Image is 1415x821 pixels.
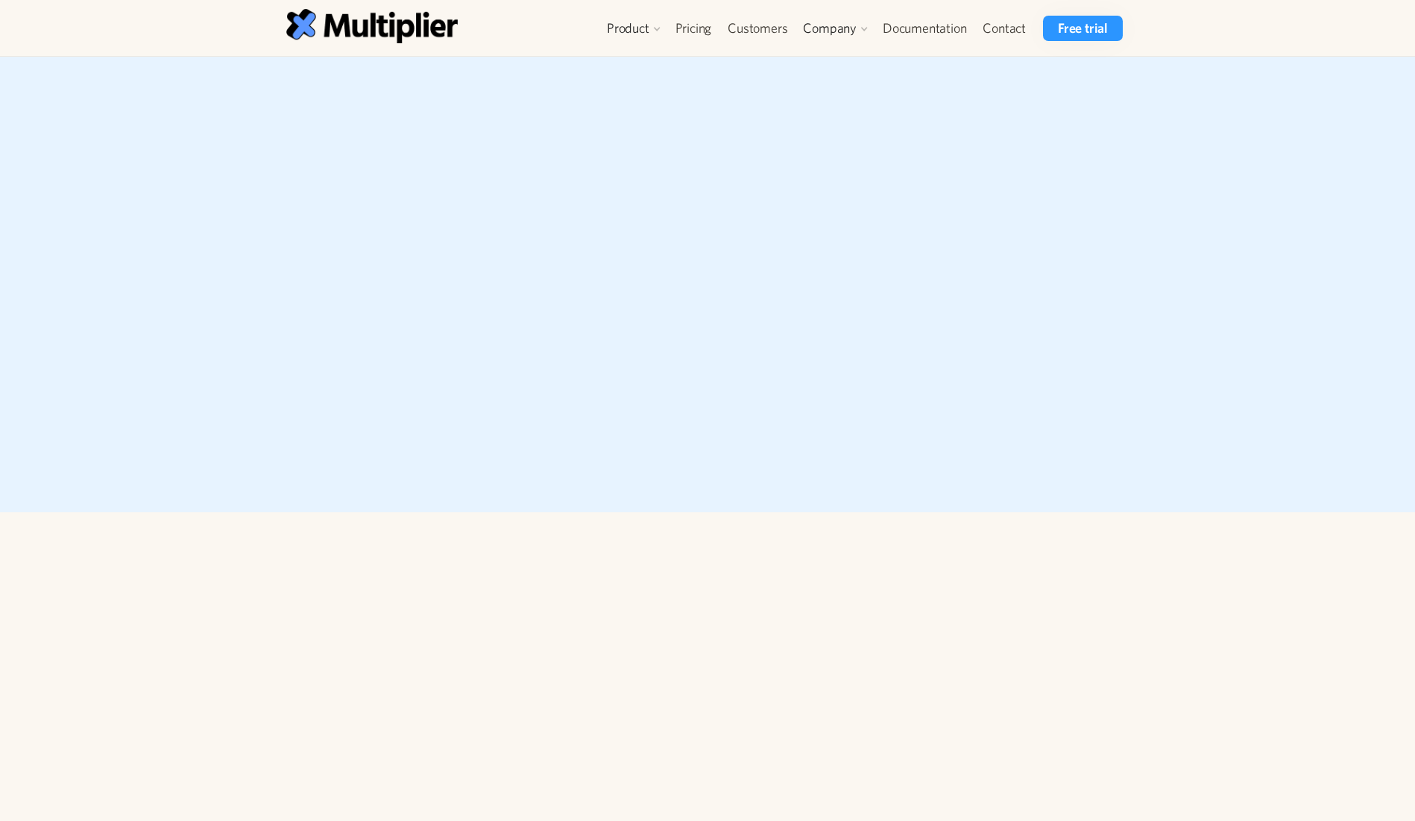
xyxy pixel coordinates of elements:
div: Product [599,16,667,41]
a: Customers [719,16,795,41]
div: Company [803,19,857,37]
a: Documentation [874,16,974,41]
a: Free trial [1043,16,1123,41]
div: Product [607,19,649,37]
a: Contact [974,16,1034,41]
a: Pricing [667,16,720,41]
div: Company [795,16,874,41]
